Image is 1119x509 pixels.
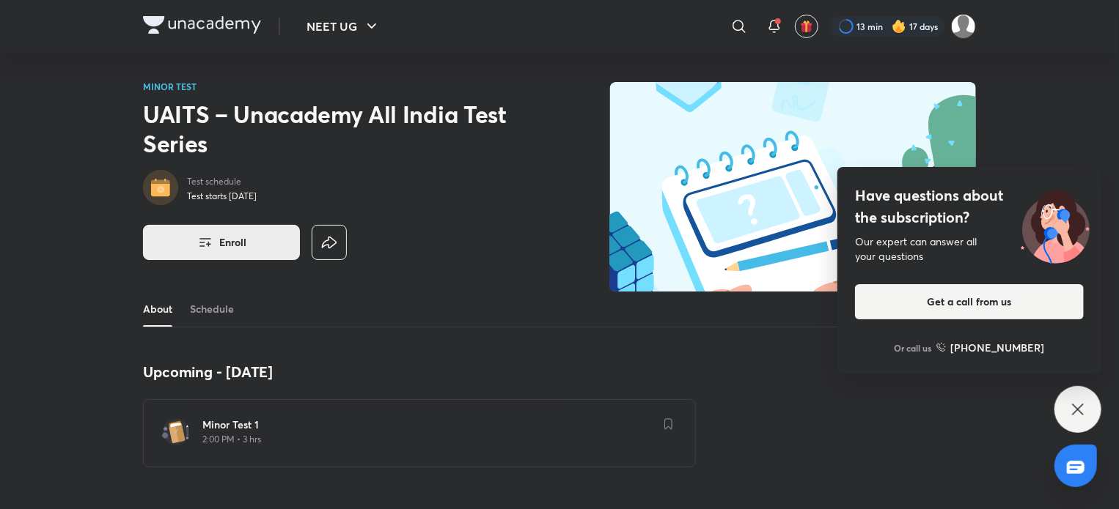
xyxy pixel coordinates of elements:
[951,14,976,39] img: surabhi
[161,417,191,447] img: test
[664,418,673,430] img: save
[219,235,246,250] span: Enroll
[202,417,654,432] h6: Minor Test 1
[143,225,300,260] button: Enroll
[187,190,257,202] p: Test starts [DATE]
[298,12,389,41] button: NEET UG
[895,341,932,354] p: Or call us
[1009,185,1101,264] img: ttu_illustration_new.svg
[143,363,696,382] h4: Upcoming - [DATE]
[187,176,257,187] p: Test schedule
[951,340,1045,355] h6: [PHONE_NUMBER]
[795,15,818,38] button: avatar
[143,291,172,327] a: About
[143,16,261,34] img: Company Logo
[936,340,1045,355] a: [PHONE_NUMBER]
[855,185,1084,229] h4: Have questions about the subscription?
[855,234,1084,264] div: Our expert can answer all your questions
[855,284,1084,319] button: Get a call from us
[800,20,813,33] img: avatar
[892,19,906,34] img: streak
[143,16,261,37] a: Company Logo
[143,82,518,91] p: MINOR TEST
[143,100,518,158] h2: UAITS – Unacademy All India Test Series
[190,291,234,327] a: Schedule
[202,434,654,445] p: 2:00 PM • 3 hrs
